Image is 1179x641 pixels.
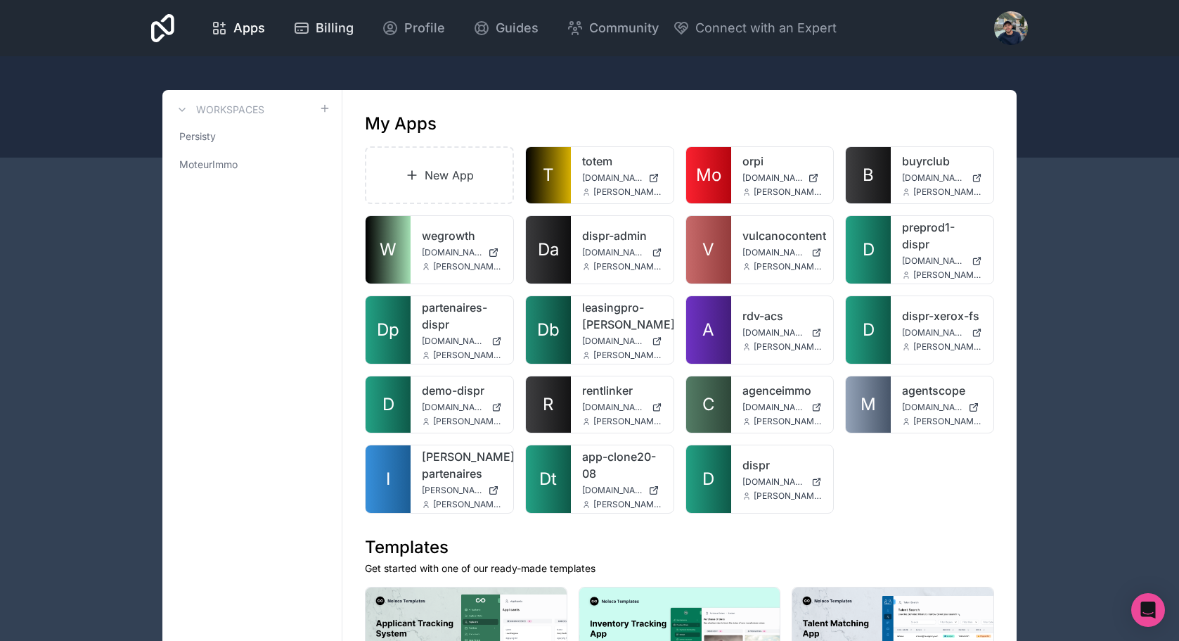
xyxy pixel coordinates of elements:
a: Profile [371,13,456,44]
a: rdv-acs [742,307,823,324]
a: [DOMAIN_NAME] [742,172,823,184]
span: [PERSON_NAME][EMAIL_ADDRESS][DOMAIN_NAME] [913,416,982,427]
span: Da [538,239,559,261]
span: Profile [404,18,445,38]
span: [DOMAIN_NAME] [902,327,966,338]
span: T [543,164,554,186]
a: Community [555,13,670,44]
h3: Workspaces [196,103,264,117]
a: [DOMAIN_NAME] [742,327,823,338]
a: rentlinker [582,382,662,399]
a: Mo [686,147,731,203]
a: [DOMAIN_NAME] [742,247,823,258]
a: [DOMAIN_NAME] [902,402,982,413]
span: [PERSON_NAME][EMAIL_ADDRESS][DOMAIN_NAME] [433,350,502,361]
div: Open Intercom Messenger [1131,593,1165,627]
span: [DOMAIN_NAME] [582,336,646,347]
a: app-clone20-08 [582,448,662,482]
span: [DOMAIN_NAME] [422,336,486,347]
span: Connect with an Expert [695,18,837,38]
a: [DOMAIN_NAME] [902,327,982,338]
h1: My Apps [365,113,437,135]
a: [DOMAIN_NAME] [742,476,823,488]
span: Db [537,319,560,341]
a: [DOMAIN_NAME] [582,172,662,184]
span: Guides [496,18,539,38]
button: Connect with an Expert [673,18,837,38]
span: Dp [377,319,399,341]
span: A [702,319,714,341]
span: [DOMAIN_NAME] [742,402,806,413]
a: D [686,445,731,513]
a: V [686,216,731,284]
span: [PERSON_NAME][EMAIL_ADDRESS][DOMAIN_NAME] [593,416,662,427]
p: Get started with one of our ready-made templates [365,561,994,576]
a: [PERSON_NAME][DOMAIN_NAME] [422,485,502,496]
a: Apps [200,13,276,44]
a: [PERSON_NAME]-partenaires [422,448,502,482]
a: dispr-admin [582,227,662,244]
span: D [702,468,714,490]
span: [PERSON_NAME][EMAIL_ADDRESS][DOMAIN_NAME] [754,490,823,502]
a: vulcanocontent [742,227,823,244]
a: Da [526,216,571,284]
a: [DOMAIN_NAME] [422,336,502,347]
span: C [702,393,715,416]
span: I [386,468,390,490]
span: [PERSON_NAME][EMAIL_ADDRESS][DOMAIN_NAME] [593,350,662,361]
a: Workspaces [174,101,264,118]
a: Dt [526,445,571,513]
a: leasingpro-[PERSON_NAME] [582,299,662,333]
a: New App [365,146,514,204]
span: [PERSON_NAME][EMAIL_ADDRESS][DOMAIN_NAME] [433,261,502,272]
span: D [863,239,875,261]
a: [DOMAIN_NAME] [902,172,982,184]
a: D [846,296,891,364]
span: [PERSON_NAME][EMAIL_ADDRESS][DOMAIN_NAME] [754,261,823,272]
span: [PERSON_NAME][EMAIL_ADDRESS][DOMAIN_NAME] [913,341,982,353]
a: Guides [462,13,550,44]
span: [PERSON_NAME][EMAIL_ADDRESS][DOMAIN_NAME] [433,416,502,427]
a: [DOMAIN_NAME] [582,402,662,413]
span: [PERSON_NAME][EMAIL_ADDRESS][DOMAIN_NAME] [433,499,502,510]
span: [DOMAIN_NAME] [742,172,803,184]
span: B [863,164,874,186]
a: Db [526,296,571,364]
a: [DOMAIN_NAME] [422,402,502,413]
span: D [863,319,875,341]
span: [PERSON_NAME][EMAIL_ADDRESS][DOMAIN_NAME] [593,186,662,198]
a: A [686,296,731,364]
span: Billing [316,18,354,38]
a: [DOMAIN_NAME] [582,336,662,347]
span: [DOMAIN_NAME] [742,476,806,488]
a: Dp [366,296,411,364]
a: buyrclub [902,153,982,170]
a: agenceimmo [742,382,823,399]
a: I [366,445,411,513]
span: Persisty [179,129,216,144]
a: dispr [742,457,823,474]
a: orpi [742,153,823,170]
a: B [846,147,891,203]
a: R [526,376,571,433]
span: Mo [696,164,721,186]
a: [DOMAIN_NAME] [742,402,823,413]
span: [DOMAIN_NAME] [422,247,482,258]
span: [DOMAIN_NAME] [582,402,646,413]
span: [DOMAIN_NAME] [902,255,966,267]
a: W [366,216,411,284]
a: T [526,147,571,203]
a: partenaires-dispr [422,299,502,333]
a: [DOMAIN_NAME] [422,247,502,258]
span: [DOMAIN_NAME] [422,402,486,413]
span: [DOMAIN_NAME] [582,172,643,184]
span: [DOMAIN_NAME] [582,485,643,496]
span: [PERSON_NAME][EMAIL_ADDRESS][DOMAIN_NAME] [593,261,662,272]
a: [DOMAIN_NAME] [582,485,662,496]
span: [DOMAIN_NAME] [582,247,646,258]
span: M [861,393,876,416]
a: dispr-xerox-fs [902,307,982,324]
a: agentscope [902,382,982,399]
span: [PERSON_NAME][DOMAIN_NAME] [422,485,482,496]
span: [PERSON_NAME][EMAIL_ADDRESS][DOMAIN_NAME] [754,416,823,427]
